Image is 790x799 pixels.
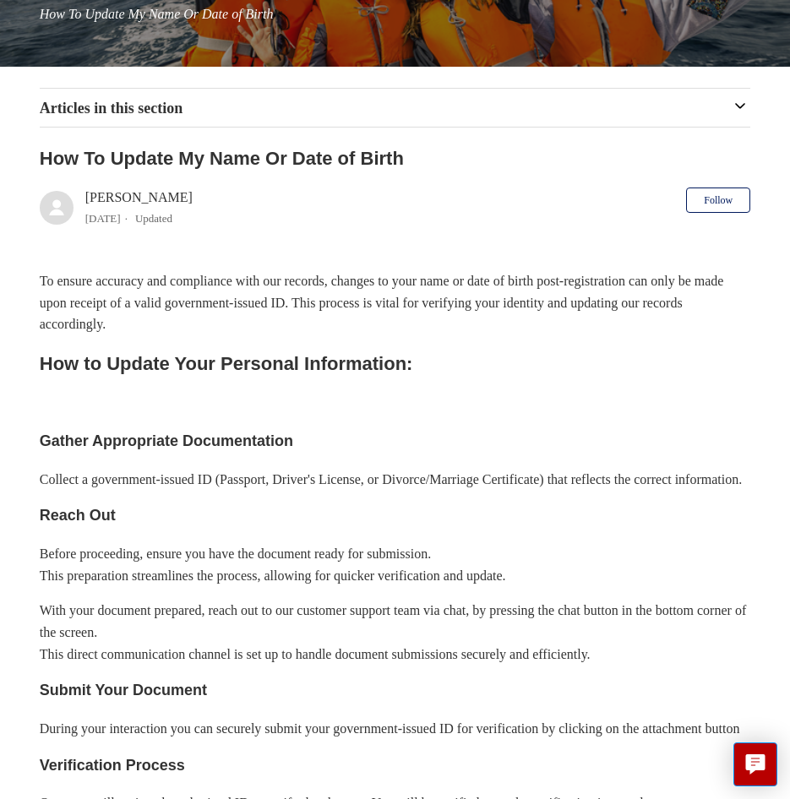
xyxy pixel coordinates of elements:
[85,188,193,228] div: [PERSON_NAME]
[40,100,183,117] span: Articles in this section
[40,7,274,21] span: How To Update My Name Or Date of Birth
[40,469,751,491] p: Collect a government-issued ID (Passport, Driver's License, or Divorce/Marriage Certificate) that...
[40,678,751,703] h3: Submit Your Document
[40,144,751,172] h2: How To Update My Name Or Date of Birth
[40,543,751,586] p: Before proceeding, ensure you have the document ready for submission. This preparation streamline...
[40,349,751,378] h2: How to Update Your Personal Information:
[686,188,750,213] button: Follow Article
[135,212,172,225] li: Updated
[40,753,751,778] h3: Verification Process
[40,600,751,665] p: With your document prepared, reach out to our customer support team via chat, by pressing the cha...
[40,503,751,528] h3: Reach Out
[40,718,751,740] p: During your interaction you can securely submit your government-issued ID for verification by cli...
[40,429,751,454] h3: Gather Appropriate Documentation
[40,270,751,335] p: To ensure accuracy and compliance with our records, changes to your name or date of birth post-re...
[85,212,121,225] time: 04/08/2025, 11:33
[733,742,777,786] button: Live chat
